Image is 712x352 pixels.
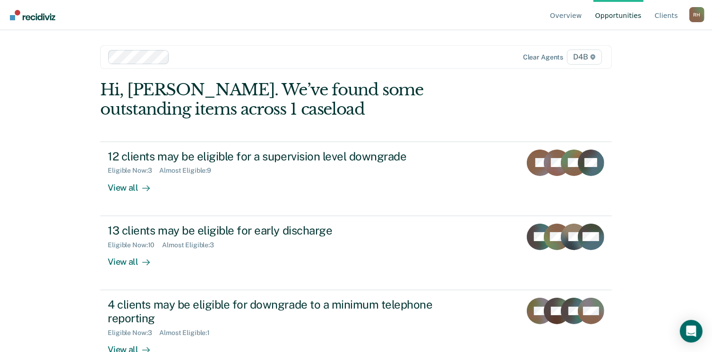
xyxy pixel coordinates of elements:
div: 13 clients may be eligible for early discharge [108,224,439,237]
div: Eligible Now : 3 [108,167,159,175]
span: D4B [567,50,601,65]
div: Almost Eligible : 1 [159,329,217,337]
img: Recidiviz [10,10,55,20]
button: Profile dropdown button [689,7,704,22]
div: Eligible Now : 3 [108,329,159,337]
div: Almost Eligible : 9 [159,167,219,175]
div: R H [689,7,704,22]
div: View all [108,175,161,193]
div: 12 clients may be eligible for a supervision level downgrade [108,150,439,163]
div: Open Intercom Messenger [680,320,703,343]
div: Almost Eligible : 3 [162,241,222,249]
div: Hi, [PERSON_NAME]. We’ve found some outstanding items across 1 caseload [100,80,509,119]
div: 4 clients may be eligible for downgrade to a minimum telephone reporting [108,298,439,325]
div: View all [108,249,161,267]
a: 12 clients may be eligible for a supervision level downgradeEligible Now:3Almost Eligible:9View all [100,142,611,216]
div: Clear agents [523,53,563,61]
a: 13 clients may be eligible for early dischargeEligible Now:10Almost Eligible:3View all [100,216,611,290]
div: Eligible Now : 10 [108,241,162,249]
